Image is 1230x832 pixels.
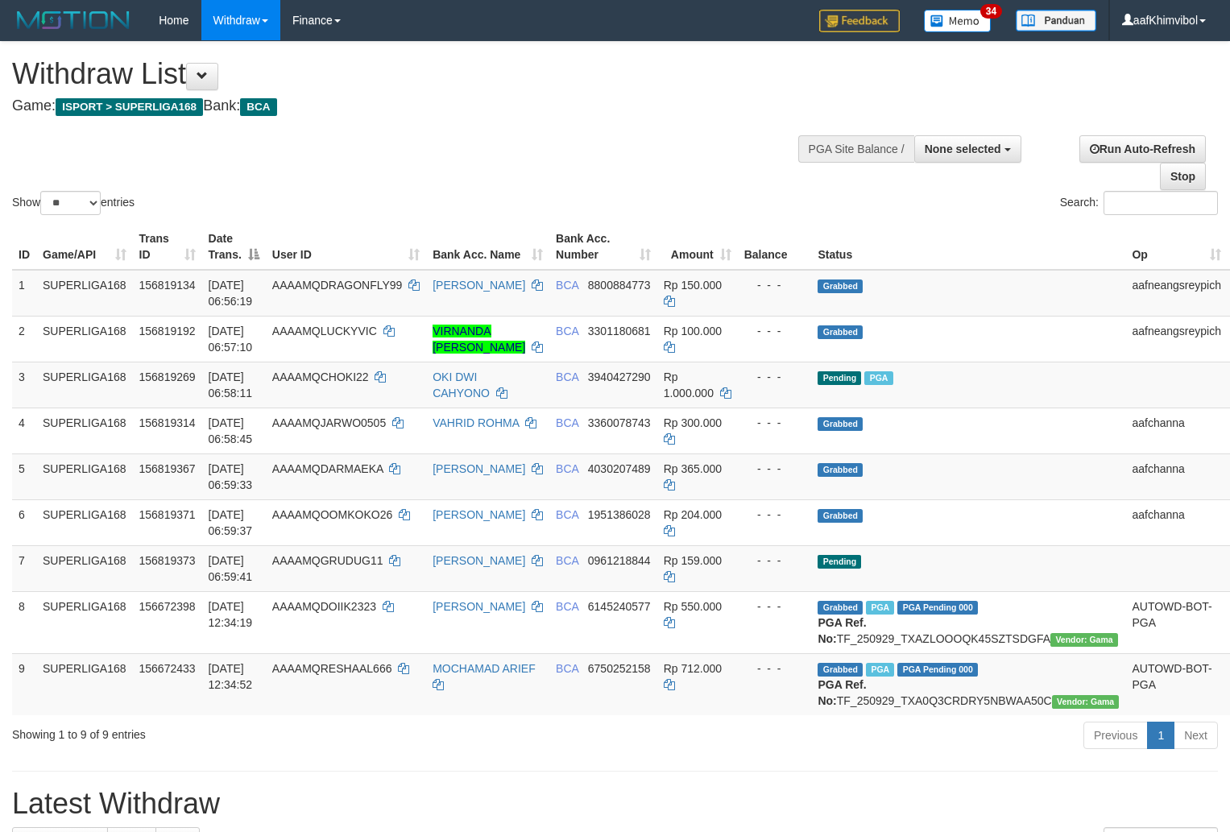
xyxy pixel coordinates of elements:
[12,362,36,408] td: 3
[36,316,133,362] td: SUPERLIGA168
[209,554,253,583] span: [DATE] 06:59:41
[556,508,578,521] span: BCA
[272,279,403,292] span: AAAAMQDRAGONFLY99
[897,663,978,677] span: PGA Pending
[36,545,133,591] td: SUPERLIGA168
[588,279,651,292] span: Copy 8800884773 to clipboard
[664,370,714,399] span: Rp 1.000.000
[272,370,369,383] span: AAAAMQCHOKI22
[818,601,863,615] span: Grabbed
[588,554,651,567] span: Copy 0961218844 to clipboard
[12,191,135,215] label: Show entries
[433,325,525,354] a: VIRNANDA [PERSON_NAME]
[272,462,383,475] span: AAAAMQDARMAEKA
[1125,591,1228,653] td: AUTOWD-BOT-PGA
[664,416,722,429] span: Rp 300.000
[818,371,861,385] span: Pending
[36,653,133,715] td: SUPERLIGA168
[556,462,578,475] span: BCA
[36,591,133,653] td: SUPERLIGA168
[588,662,651,675] span: Copy 6750252158 to clipboard
[664,600,722,613] span: Rp 550.000
[819,10,900,32] img: Feedback.jpg
[12,720,500,743] div: Showing 1 to 9 of 9 entries
[433,662,536,675] a: MOCHAMAD ARIEF
[266,224,426,270] th: User ID: activate to sort column ascending
[811,224,1125,270] th: Status
[139,554,196,567] span: 156819373
[209,370,253,399] span: [DATE] 06:58:11
[139,370,196,383] span: 156819269
[272,600,376,613] span: AAAAMQDOIIK2323
[744,461,806,477] div: - - -
[818,555,861,569] span: Pending
[744,660,806,677] div: - - -
[36,408,133,453] td: SUPERLIGA168
[664,325,722,337] span: Rp 100.000
[36,499,133,545] td: SUPERLIGA168
[549,224,657,270] th: Bank Acc. Number: activate to sort column ascending
[818,325,863,339] span: Grabbed
[556,325,578,337] span: BCA
[1125,453,1228,499] td: aafchanna
[12,545,36,591] td: 7
[433,600,525,613] a: [PERSON_NAME]
[56,98,203,116] span: ISPORT > SUPERLIGA168
[433,279,525,292] a: [PERSON_NAME]
[139,662,196,675] span: 156672433
[864,371,892,385] span: Marked by aafnonsreyleab
[209,279,253,308] span: [DATE] 06:56:19
[738,224,812,270] th: Balance
[36,224,133,270] th: Game/API: activate to sort column ascending
[1125,270,1228,317] td: aafneangsreypich
[556,662,578,675] span: BCA
[139,600,196,613] span: 156672398
[433,370,490,399] a: OKI DWI CAHYONO
[556,416,578,429] span: BCA
[1174,722,1218,749] a: Next
[426,224,549,270] th: Bank Acc. Name: activate to sort column ascending
[1016,10,1096,31] img: panduan.png
[657,224,738,270] th: Amount: activate to sort column ascending
[40,191,101,215] select: Showentries
[1050,633,1118,647] span: Vendor URL: https://trx31.1velocity.biz
[433,508,525,521] a: [PERSON_NAME]
[1104,191,1218,215] input: Search:
[12,270,36,317] td: 1
[12,98,804,114] h4: Game: Bank:
[433,554,525,567] a: [PERSON_NAME]
[272,325,377,337] span: AAAAMQLUCKYVIC
[36,362,133,408] td: SUPERLIGA168
[433,462,525,475] a: [PERSON_NAME]
[914,135,1021,163] button: None selected
[744,598,806,615] div: - - -
[209,662,253,691] span: [DATE] 12:34:52
[664,462,722,475] span: Rp 365.000
[272,554,383,567] span: AAAAMQGRUDUG11
[811,653,1125,715] td: TF_250929_TXA0Q3CRDRY5NBWAA50C
[133,224,202,270] th: Trans ID: activate to sort column ascending
[139,325,196,337] span: 156819192
[272,662,392,675] span: AAAAMQRESHAAL666
[12,499,36,545] td: 6
[139,416,196,429] span: 156819314
[980,4,1002,19] span: 34
[588,416,651,429] span: Copy 3360078743 to clipboard
[818,463,863,477] span: Grabbed
[866,663,894,677] span: Marked by aafsoycanthlai
[925,143,1001,155] span: None selected
[272,416,386,429] span: AAAAMQJARWO0505
[1125,653,1228,715] td: AUTOWD-BOT-PGA
[664,279,722,292] span: Rp 150.000
[818,509,863,523] span: Grabbed
[664,662,722,675] span: Rp 712.000
[36,270,133,317] td: SUPERLIGA168
[866,601,894,615] span: Marked by aafsoycanthlai
[1125,316,1228,362] td: aafneangsreypich
[209,325,253,354] span: [DATE] 06:57:10
[588,462,651,475] span: Copy 4030207489 to clipboard
[556,600,578,613] span: BCA
[588,508,651,521] span: Copy 1951386028 to clipboard
[744,277,806,293] div: - - -
[12,316,36,362] td: 2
